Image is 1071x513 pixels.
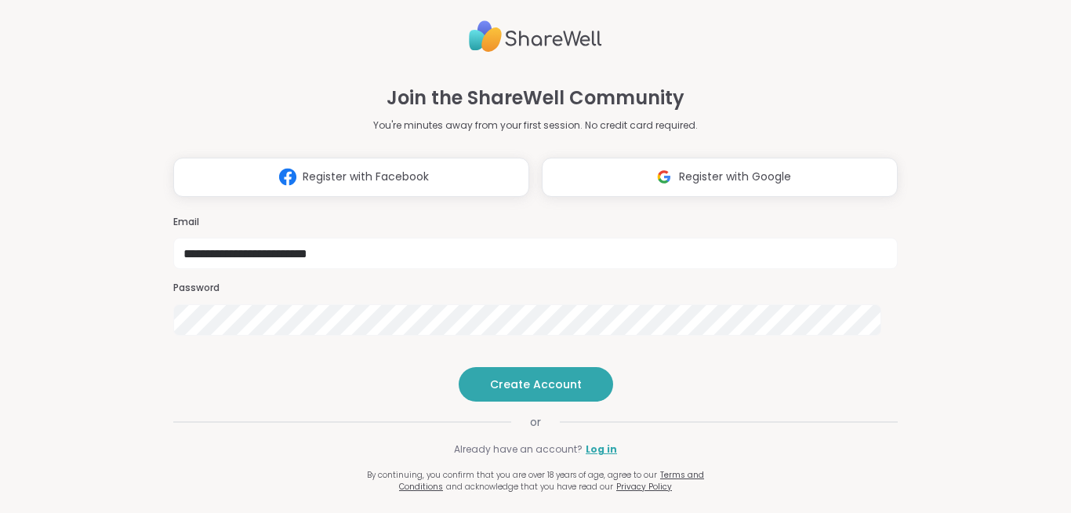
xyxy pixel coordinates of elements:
[303,169,429,185] span: Register with Facebook
[511,414,560,430] span: or
[173,282,898,295] h3: Password
[399,469,704,493] a: Terms and Conditions
[490,377,582,392] span: Create Account
[367,469,657,481] span: By continuing, you confirm that you are over 18 years of age, agree to our
[454,442,583,457] span: Already have an account?
[586,442,617,457] a: Log in
[373,118,698,133] p: You're minutes away from your first session. No credit card required.
[616,481,672,493] a: Privacy Policy
[679,169,791,185] span: Register with Google
[273,162,303,191] img: ShareWell Logomark
[459,367,613,402] button: Create Account
[387,84,684,112] h1: Join the ShareWell Community
[469,14,602,59] img: ShareWell Logo
[173,216,898,229] h3: Email
[173,158,529,197] button: Register with Facebook
[542,158,898,197] button: Register with Google
[649,162,679,191] img: ShareWell Logomark
[446,481,613,493] span: and acknowledge that you have read our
